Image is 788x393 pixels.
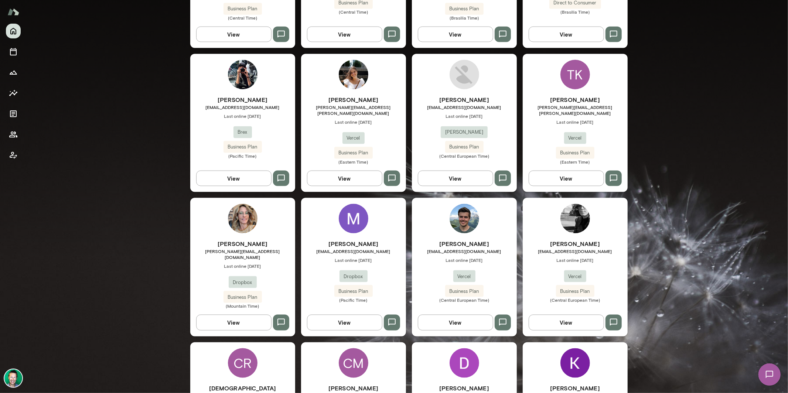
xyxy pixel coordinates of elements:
[301,159,406,165] span: (Eastern Time)
[301,248,406,254] span: [EMAIL_ADDRESS][DOMAIN_NAME]
[307,27,382,42] button: View
[342,134,365,142] span: Vercel
[529,315,604,330] button: View
[412,384,517,393] h6: [PERSON_NAME]
[6,106,21,121] button: Documents
[307,171,382,186] button: View
[190,248,295,260] span: [PERSON_NAME][EMAIL_ADDRESS][DOMAIN_NAME]
[523,95,628,104] h6: [PERSON_NAME]
[301,9,406,15] span: (Central Time)
[412,153,517,159] span: (Central European Time)
[412,104,517,110] span: [EMAIL_ADDRESS][DOMAIN_NAME]
[564,273,586,280] span: Vercel
[7,5,19,19] img: Mento
[523,384,628,393] h6: [PERSON_NAME]
[6,24,21,38] button: Home
[523,297,628,303] span: (Central European Time)
[450,204,479,233] img: Chris Widmaier
[450,348,479,378] img: Daniel Guillen
[445,143,484,151] span: Business Plan
[190,104,295,110] span: [EMAIL_ADDRESS][DOMAIN_NAME]
[560,348,590,378] img: Kristina Nazmutdinova
[228,60,257,89] img: Mehtab Chithiwala
[190,263,295,269] span: Last online [DATE]
[228,348,257,378] div: CR
[190,95,295,104] h6: [PERSON_NAME]
[6,127,21,142] button: Members
[556,288,594,295] span: Business Plan
[450,60,479,89] img: Ruben Segura
[412,95,517,104] h6: [PERSON_NAME]
[523,104,628,116] span: [PERSON_NAME][EMAIL_ADDRESS][PERSON_NAME][DOMAIN_NAME]
[229,279,257,286] span: Dropbox
[339,348,368,378] div: CM
[523,159,628,165] span: (Eastern Time)
[418,171,493,186] button: View
[6,65,21,80] button: Growth Plan
[412,113,517,119] span: Last online [DATE]
[441,129,488,136] span: [PERSON_NAME]
[6,44,21,59] button: Sessions
[190,153,295,159] span: (Pacific Time)
[523,239,628,248] h6: [PERSON_NAME]
[445,288,484,295] span: Business Plan
[301,95,406,104] h6: [PERSON_NAME]
[224,294,262,301] span: Business Plan
[529,171,604,186] button: View
[523,9,628,15] span: (Brasilia Time)
[301,384,406,393] h6: [PERSON_NAME]
[196,171,272,186] button: View
[523,257,628,263] span: Last online [DATE]
[4,369,22,387] img: Brian Lawrence
[190,113,295,119] span: Last online [DATE]
[196,27,272,42] button: View
[224,143,262,151] span: Business Plan
[307,315,382,330] button: View
[334,149,373,157] span: Business Plan
[6,148,21,163] button: Client app
[233,129,252,136] span: Brex
[301,104,406,116] span: [PERSON_NAME][EMAIL_ADDRESS][PERSON_NAME][DOMAIN_NAME]
[190,303,295,309] span: (Mountain Time)
[560,204,590,233] img: Bel Curcio
[196,315,272,330] button: View
[564,134,586,142] span: Vercel
[190,15,295,21] span: (Central Time)
[412,257,517,263] span: Last online [DATE]
[556,149,594,157] span: Business Plan
[339,204,368,233] img: Mark Shuster
[418,315,493,330] button: View
[523,119,628,125] span: Last online [DATE]
[412,297,517,303] span: (Central European Time)
[228,204,257,233] img: Barb Adams
[523,248,628,254] span: [EMAIL_ADDRESS][DOMAIN_NAME]
[453,273,475,280] span: Vercel
[334,288,373,295] span: Business Plan
[339,60,368,89] img: Kathryn Middleton
[560,60,590,89] div: TK
[418,27,493,42] button: View
[301,257,406,263] span: Last online [DATE]
[529,27,604,42] button: View
[6,86,21,100] button: Insights
[224,5,262,13] span: Business Plan
[190,239,295,248] h6: [PERSON_NAME]
[301,239,406,248] h6: [PERSON_NAME]
[445,5,484,13] span: Business Plan
[412,239,517,248] h6: [PERSON_NAME]
[412,248,517,254] span: [EMAIL_ADDRESS][DOMAIN_NAME]
[412,15,517,21] span: (Brasilia Time)
[301,119,406,125] span: Last online [DATE]
[301,297,406,303] span: (Pacific Time)
[340,273,368,280] span: Dropbox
